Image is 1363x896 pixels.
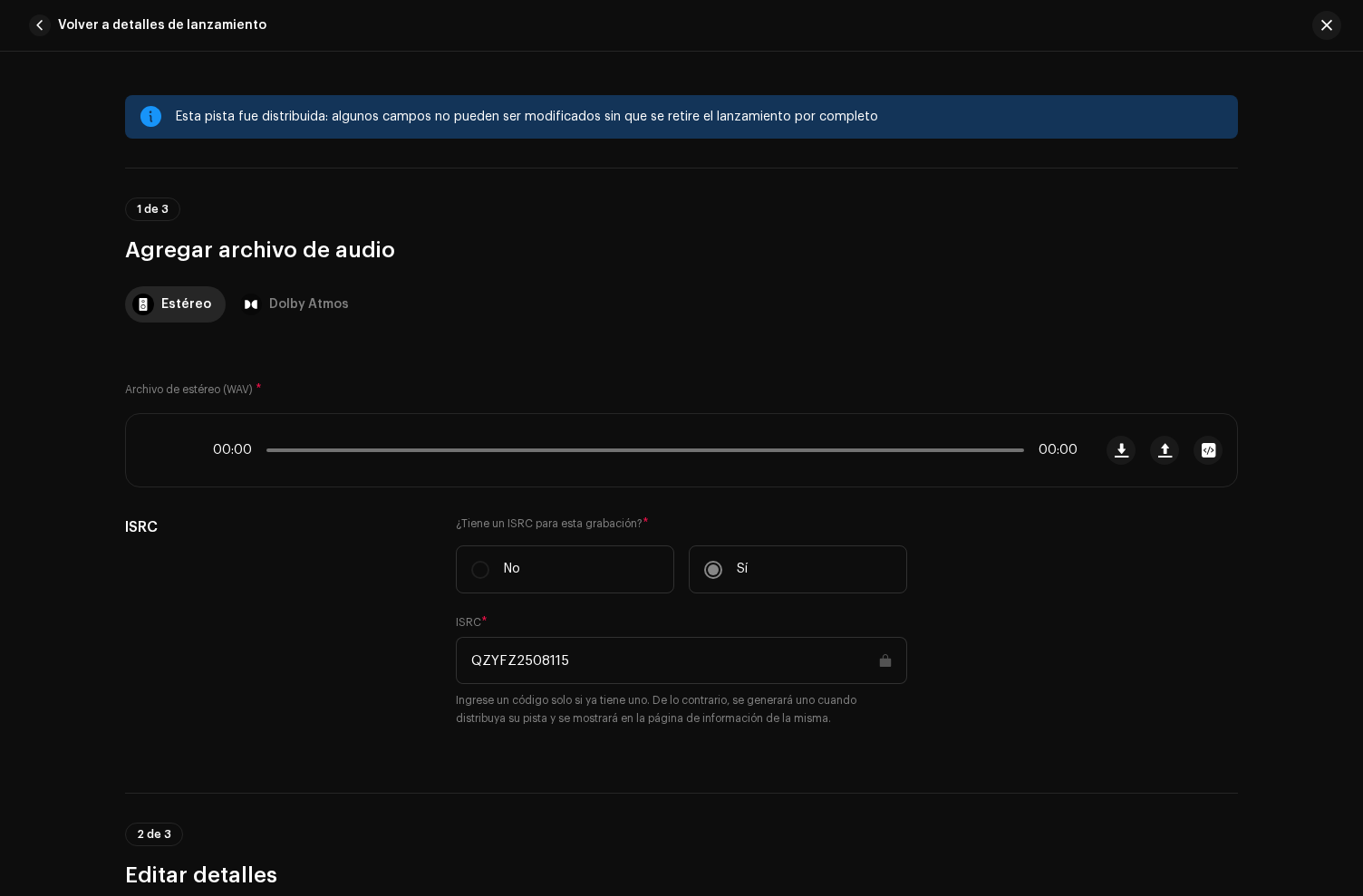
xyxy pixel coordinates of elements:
h3: Editar detalles [125,861,1238,890]
span: 00:00 [1031,443,1078,458]
small: Ingrese un código solo si ya tiene uno. De lo contrario, se generará uno cuando distribuya su pis... [456,691,907,727]
p: Sí [737,560,748,579]
div: Dolby Atmos [269,286,349,323]
div: Esta pista fue distribuida: algunos campos no pueden ser modificados sin que se retire el lanzami... [176,106,1223,128]
p: No [504,560,520,579]
h5: ISRC [125,516,427,538]
input: ABXYZ####### [456,637,907,684]
h3: Agregar archivo de audio [125,236,1238,265]
label: ISRC [456,615,488,630]
label: ¿Tiene un ISRC para esta grabación? [456,516,907,531]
